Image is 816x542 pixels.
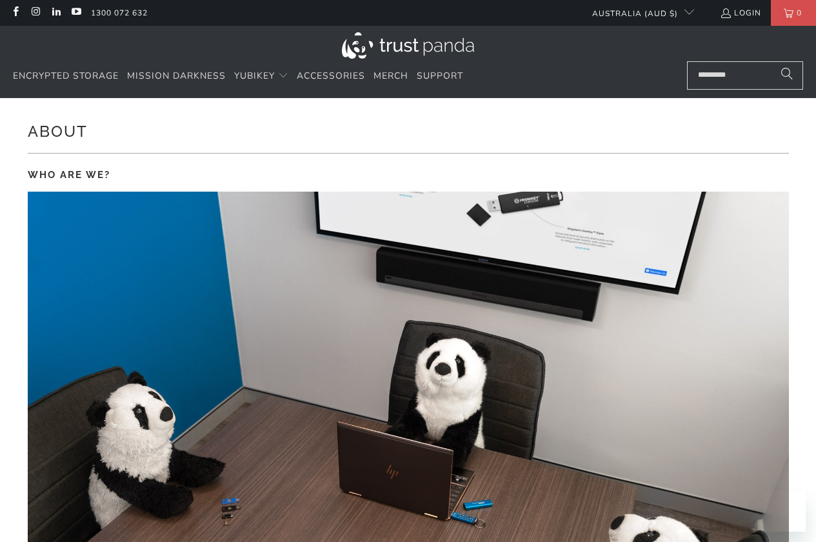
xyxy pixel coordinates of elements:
strong: WHO ARE WE? [28,169,110,181]
a: 1300 072 632 [91,6,148,20]
a: Support [417,61,463,92]
input: Search... [687,61,803,90]
a: Mission Darkness [127,61,226,92]
iframe: Button to launch messaging window [764,490,806,532]
a: Accessories [297,61,365,92]
img: Trust Panda Australia [342,32,474,59]
nav: Translation missing: en.navigation.header.main_nav [13,61,463,92]
a: Trust Panda Australia on LinkedIn [50,8,61,18]
a: Merch [373,61,408,92]
a: Trust Panda Australia on YouTube [70,8,81,18]
a: Trust Panda Australia on Facebook [10,8,21,18]
span: Accessories [297,70,365,82]
span: Mission Darkness [127,70,226,82]
span: Support [417,70,463,82]
a: Trust Panda Australia on Instagram [30,8,41,18]
a: Login [720,6,761,20]
span: YubiKey [234,70,275,82]
span: Merch [373,70,408,82]
h1: About [28,117,789,143]
button: Search [771,61,803,90]
summary: YubiKey [234,61,288,92]
span: Encrypted Storage [13,70,119,82]
a: Encrypted Storage [13,61,119,92]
